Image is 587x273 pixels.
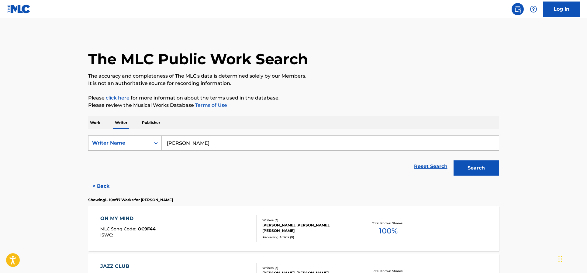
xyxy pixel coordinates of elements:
p: The accuracy and completeness of The MLC's data is determined solely by our Members. [88,72,499,80]
span: ISWC : [100,232,115,238]
p: Total Known Shares: [372,221,405,226]
p: Work [88,116,102,129]
p: Publisher [140,116,162,129]
div: Recording Artists ( 0 ) [262,235,354,240]
img: MLC Logo [7,5,31,13]
iframe: Chat Widget [557,244,587,273]
span: OC9F44 [138,226,156,232]
div: ON MY MIND [100,215,156,222]
div: Drag [558,250,562,268]
span: MLC Song Code : [100,226,138,232]
a: ON MY MINDMLC Song Code:OC9F44ISWC:Writers (3)[PERSON_NAME], [PERSON_NAME], [PERSON_NAME]Recordin... [88,206,499,251]
h1: The MLC Public Work Search [88,50,308,68]
div: JAZZ CLUB [100,263,154,270]
button: < Back [88,179,125,194]
div: Writers ( 3 ) [262,266,354,270]
button: Search [454,160,499,176]
a: Public Search [512,3,524,15]
div: Help [527,3,540,15]
div: Writers ( 3 ) [262,218,354,222]
p: Writer [113,116,129,129]
div: Writer Name [92,139,147,147]
a: click here [106,95,129,101]
div: [PERSON_NAME], [PERSON_NAME], [PERSON_NAME] [262,222,354,233]
a: Reset Search [411,160,451,173]
p: Please for more information about the terms used in the database. [88,94,499,102]
img: search [514,5,521,13]
p: Please review the Musical Works Database [88,102,499,109]
a: Terms of Use [194,102,227,108]
p: Showing 1 - 10 of 17 Works for [PERSON_NAME] [88,197,173,203]
span: 100 % [379,226,398,236]
form: Search Form [88,135,499,179]
a: Log In [543,2,580,17]
img: help [530,5,537,13]
p: It is not an authoritative source for recording information. [88,80,499,87]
